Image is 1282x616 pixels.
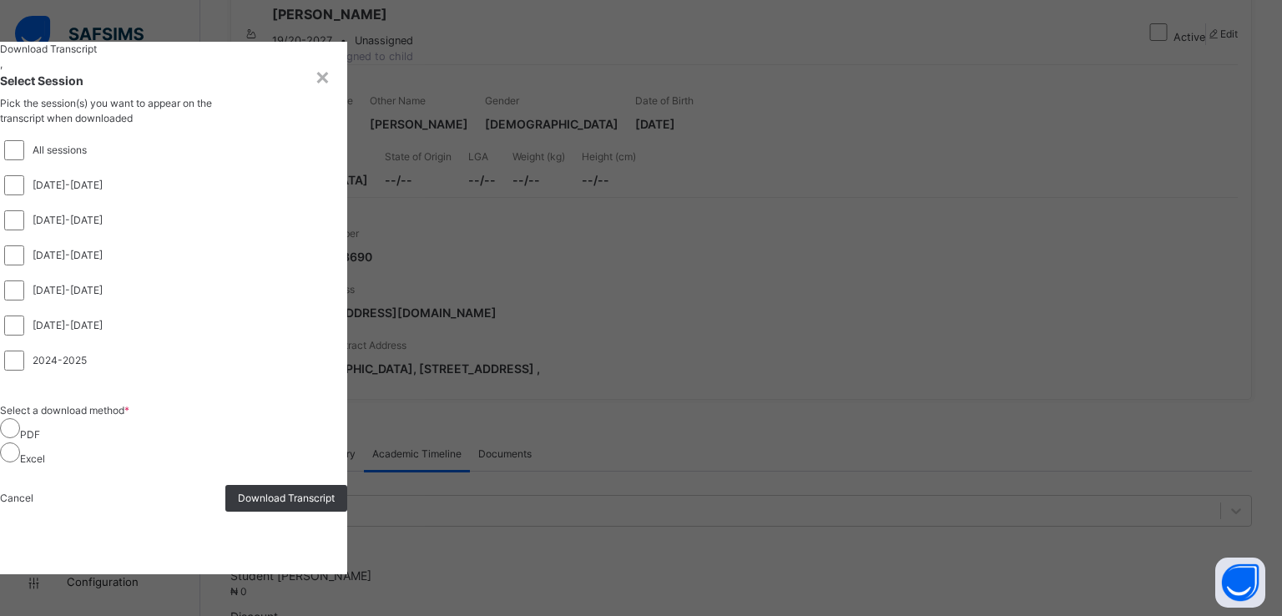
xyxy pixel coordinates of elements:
[33,284,103,296] span: [DATE]-[DATE]
[33,319,103,331] span: [DATE]-[DATE]
[1215,558,1265,608] button: Open asap
[33,249,103,261] span: [DATE]-[DATE]
[33,214,103,226] span: [DATE]-[DATE]
[33,179,103,191] span: [DATE]-[DATE]
[20,452,45,465] label: Excel
[20,428,40,441] label: PDF
[33,144,87,156] span: All sessions
[238,491,335,506] span: Download Transcript
[33,354,87,366] span: 2024-2025
[315,58,331,93] div: ×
